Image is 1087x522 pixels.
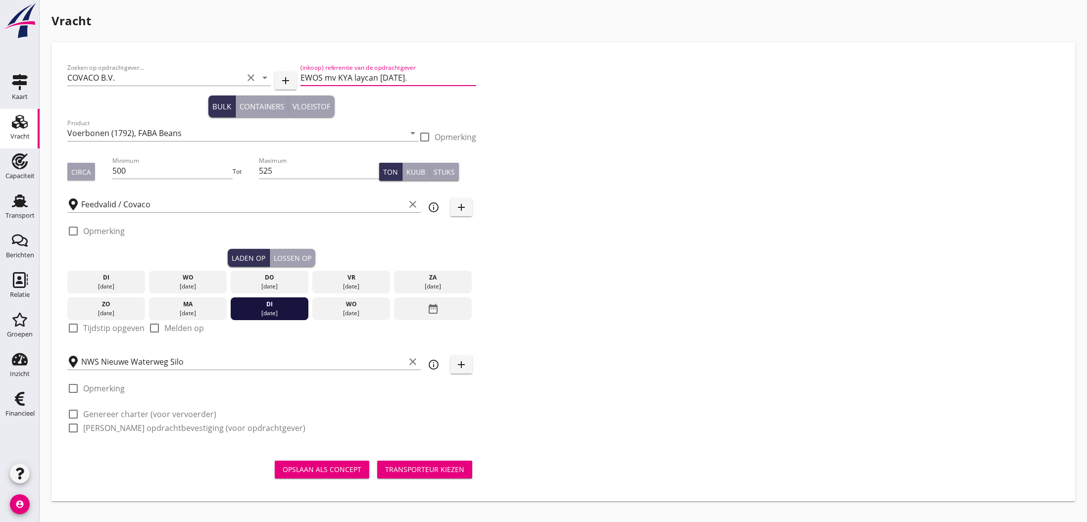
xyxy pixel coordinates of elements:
[300,70,476,86] input: (inkoop) referentie van de opdrachtgever
[164,323,204,333] label: Melden op
[232,253,265,263] div: Laden op
[383,167,398,177] div: Ton
[70,282,143,291] div: [DATE]
[259,163,379,179] input: Maximum
[83,423,305,433] label: [PERSON_NAME] opdrachtbevestiging (voor opdrachtgever)
[315,300,388,309] div: wo
[434,167,455,177] div: Stuks
[10,371,30,377] div: Inzicht
[2,2,38,39] img: logo-small.a267ee39.svg
[233,300,306,309] div: di
[259,72,271,84] i: arrow_drop_down
[67,125,405,141] input: Product
[81,196,405,212] input: Laadplaats
[208,95,236,117] button: Bulk
[10,291,30,298] div: Relatie
[455,359,467,371] i: add
[315,309,388,318] div: [DATE]
[274,253,311,263] div: Lossen op
[428,359,440,371] i: info_outline
[315,273,388,282] div: vr
[151,300,224,309] div: ma
[396,282,469,291] div: [DATE]
[71,167,91,177] div: Circa
[10,133,30,140] div: Vracht
[10,494,30,514] i: account_circle
[5,212,35,219] div: Transport
[427,300,439,318] i: date_range
[233,282,306,291] div: [DATE]
[283,464,361,475] div: Opslaan als concept
[5,173,35,179] div: Capaciteit
[81,354,405,370] input: Losplaats
[396,273,469,282] div: za
[240,101,284,112] div: Containers
[112,163,233,179] input: Minimum
[289,95,335,117] button: Vloeistof
[67,70,243,86] input: Zoeken op opdrachtgever...
[407,198,419,210] i: clear
[385,464,464,475] div: Transporteur kiezen
[430,163,459,181] button: Stuks
[270,249,315,267] button: Lossen op
[51,12,1075,30] h1: Vracht
[83,383,125,393] label: Opmerking
[151,273,224,282] div: wo
[70,309,143,318] div: [DATE]
[212,101,231,112] div: Bulk
[7,331,33,337] div: Groepen
[280,75,292,87] i: add
[83,409,216,419] label: Genereer charter (voor vervoerder)
[233,309,306,318] div: [DATE]
[6,252,34,258] div: Berichten
[245,72,257,84] i: clear
[402,163,430,181] button: Kuub
[435,132,476,142] label: Opmerking
[428,201,440,213] i: info_outline
[151,309,224,318] div: [DATE]
[67,163,95,181] button: Circa
[407,127,419,139] i: arrow_drop_down
[406,167,425,177] div: Kuub
[70,273,143,282] div: di
[377,461,472,478] button: Transporteur kiezen
[233,273,306,282] div: do
[151,282,224,291] div: [DATE]
[407,356,419,368] i: clear
[83,226,125,236] label: Opmerking
[83,323,145,333] label: Tijdstip opgeven
[315,282,388,291] div: [DATE]
[5,410,35,417] div: Financieel
[70,300,143,309] div: zo
[275,461,369,478] button: Opslaan als concept
[293,101,331,112] div: Vloeistof
[12,94,28,100] div: Kaart
[379,163,402,181] button: Ton
[228,249,270,267] button: Laden op
[236,95,289,117] button: Containers
[455,201,467,213] i: add
[233,167,259,176] div: Tot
